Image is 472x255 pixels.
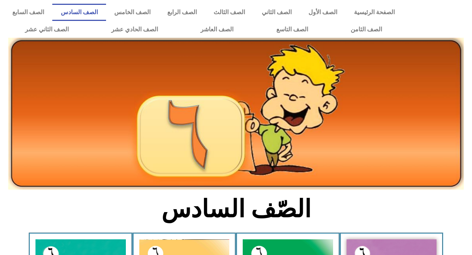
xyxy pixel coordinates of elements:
a: الصف الخامس [106,4,159,21]
a: الصف العاشر [179,21,255,38]
a: الصف التاسع [255,21,329,38]
a: الصف الحادي عشر [90,21,179,38]
a: الصف السادس [52,4,106,21]
a: الصف الثالث [205,4,254,21]
h2: الصّف السادس [113,195,360,224]
a: الصف السابع [4,4,52,21]
a: الصف الثاني عشر [4,21,90,38]
a: الصفحة الرئيسية [346,4,403,21]
a: الصف الأول [300,4,346,21]
a: الصف الرابع [159,4,205,21]
a: الصف الثامن [329,21,403,38]
a: الصف الثاني [254,4,300,21]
